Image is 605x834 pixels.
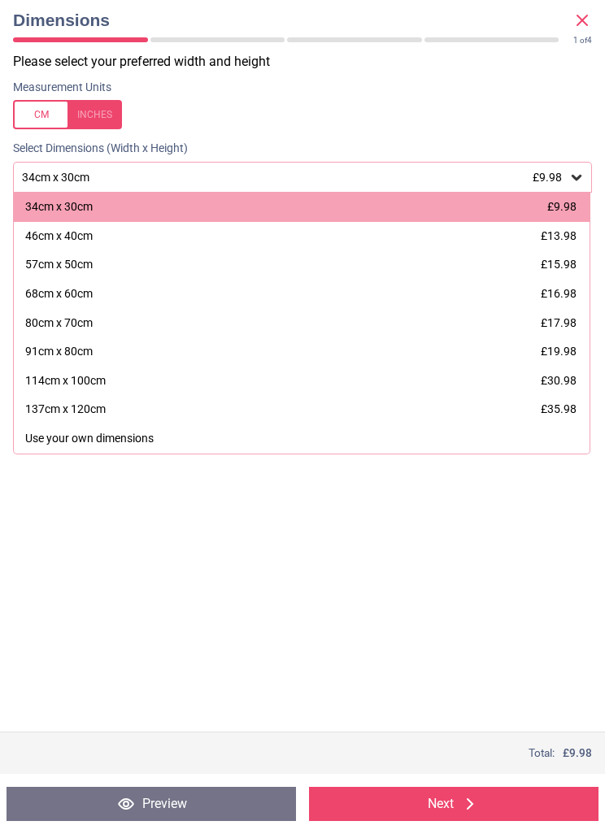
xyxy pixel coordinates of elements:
span: Dimensions [13,8,572,32]
span: £9.98 [547,200,577,213]
label: Measurement Units [13,80,111,96]
span: £13.98 [541,229,577,242]
span: £17.98 [541,316,577,329]
div: 68cm x 60cm [25,286,93,302]
div: Use your own dimensions [25,431,154,447]
button: Preview [7,787,296,821]
span: £15.98 [541,258,577,271]
span: £35.98 [541,402,577,415]
div: 46cm x 40cm [25,228,93,245]
span: £19.98 [541,345,577,358]
span: £30.98 [541,374,577,387]
div: 91cm x 80cm [25,344,93,360]
div: Total: [13,745,592,761]
div: 80cm x 70cm [25,315,93,332]
span: £ [563,745,592,761]
div: of 4 [573,35,592,46]
span: 9.98 [569,746,592,759]
div: 57cm x 50cm [25,257,93,273]
p: Please select your preferred width and height [13,53,605,71]
div: 34cm x 30cm [25,199,93,215]
div: 114cm x 100cm [25,373,106,389]
div: 137cm x 120cm [25,402,106,418]
span: £9.98 [533,171,562,184]
button: Next [309,787,598,821]
div: 34cm x 30cm [20,171,568,185]
span: 1 [573,36,578,45]
span: £16.98 [541,287,577,300]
